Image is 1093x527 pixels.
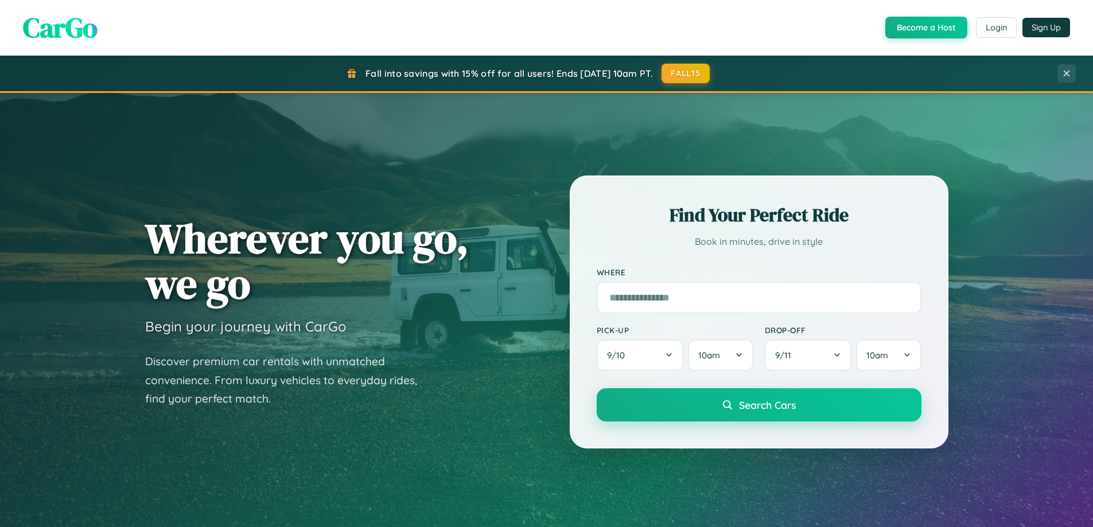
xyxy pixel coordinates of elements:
[145,352,432,408] p: Discover premium car rentals with unmatched convenience. From luxury vehicles to everyday rides, ...
[739,399,796,411] span: Search Cars
[23,9,98,46] span: CarGo
[976,17,1017,38] button: Login
[145,216,469,306] h1: Wherever you go, we go
[145,318,347,335] h3: Begin your journey with CarGo
[885,17,967,38] button: Become a Host
[597,325,753,335] label: Pick-up
[775,350,797,361] span: 9 / 11
[365,68,653,79] span: Fall into savings with 15% off for all users! Ends [DATE] 10am PT.
[662,64,710,83] button: FALL15
[1022,18,1070,37] button: Sign Up
[597,388,921,421] button: Search Cars
[765,325,921,335] label: Drop-off
[765,339,852,371] button: 9/11
[698,350,720,361] span: 10am
[607,350,631,361] span: 9 / 10
[866,350,888,361] span: 10am
[597,339,684,371] button: 9/10
[856,339,921,371] button: 10am
[688,339,753,371] button: 10am
[597,202,921,228] h2: Find Your Perfect Ride
[597,267,921,277] label: Where
[597,233,921,250] p: Book in minutes, drive in style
